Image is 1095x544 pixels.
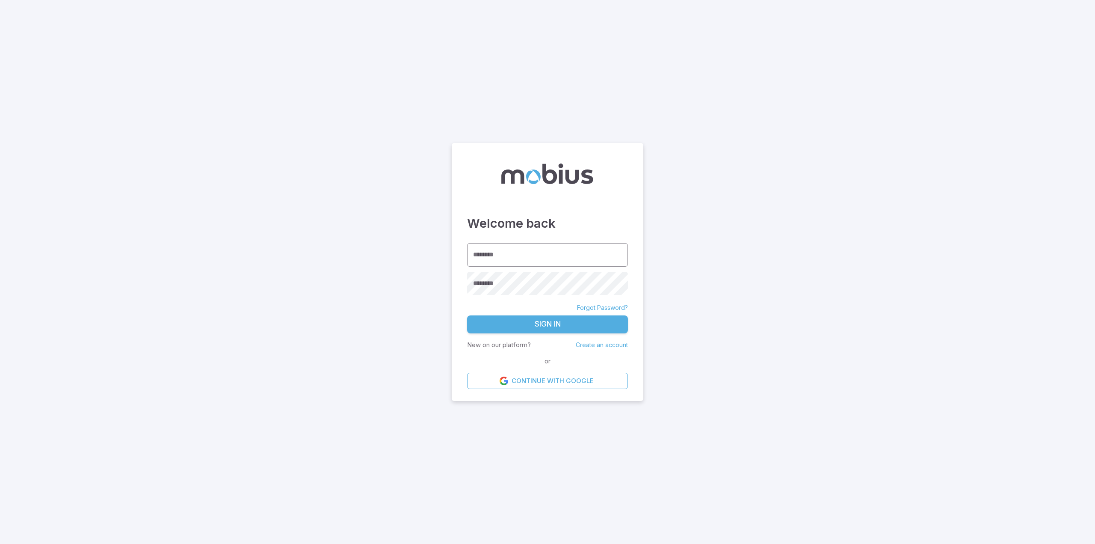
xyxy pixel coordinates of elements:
[467,315,628,333] button: Sign In
[542,357,553,366] span: or
[577,303,628,312] a: Forgot Password?
[467,373,628,389] a: Continue with Google
[467,214,628,233] h3: Welcome back
[576,341,628,348] a: Create an account
[467,340,531,350] p: New on our platform?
